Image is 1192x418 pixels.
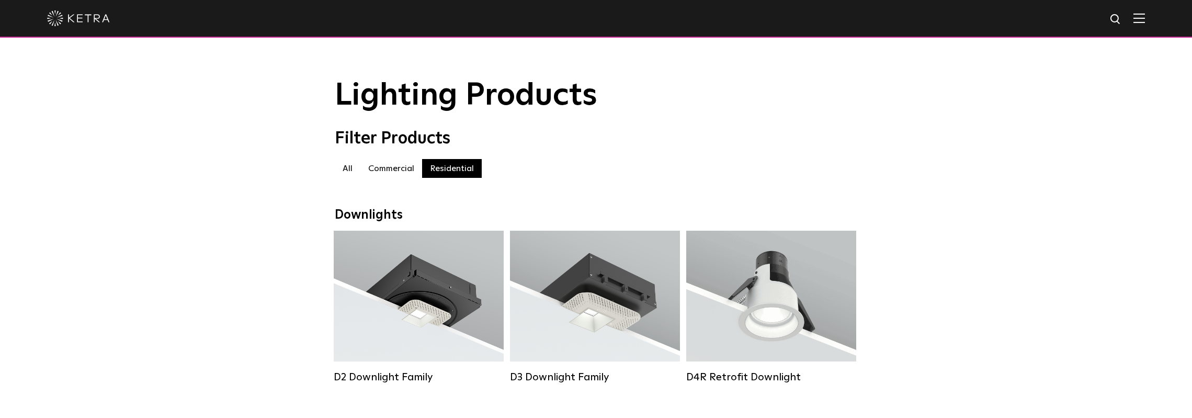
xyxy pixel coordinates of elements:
a: D4R Retrofit Downlight Lumen Output:800Colors:White / BlackBeam Angles:15° / 25° / 40° / 60°Watta... [686,231,856,383]
img: ketra-logo-2019-white [47,10,110,26]
a: D2 Downlight Family Lumen Output:1200Colors:White / Black / Gloss Black / Silver / Bronze / Silve... [334,231,504,383]
label: All [335,159,360,178]
div: Filter Products [335,129,858,149]
img: Hamburger%20Nav.svg [1133,13,1145,23]
label: Residential [422,159,482,178]
div: Downlights [335,208,858,223]
a: D3 Downlight Family Lumen Output:700 / 900 / 1100Colors:White / Black / Silver / Bronze / Paintab... [510,231,680,383]
div: D2 Downlight Family [334,371,504,383]
label: Commercial [360,159,422,178]
img: search icon [1109,13,1122,26]
div: D3 Downlight Family [510,371,680,383]
span: Lighting Products [335,80,597,111]
div: D4R Retrofit Downlight [686,371,856,383]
